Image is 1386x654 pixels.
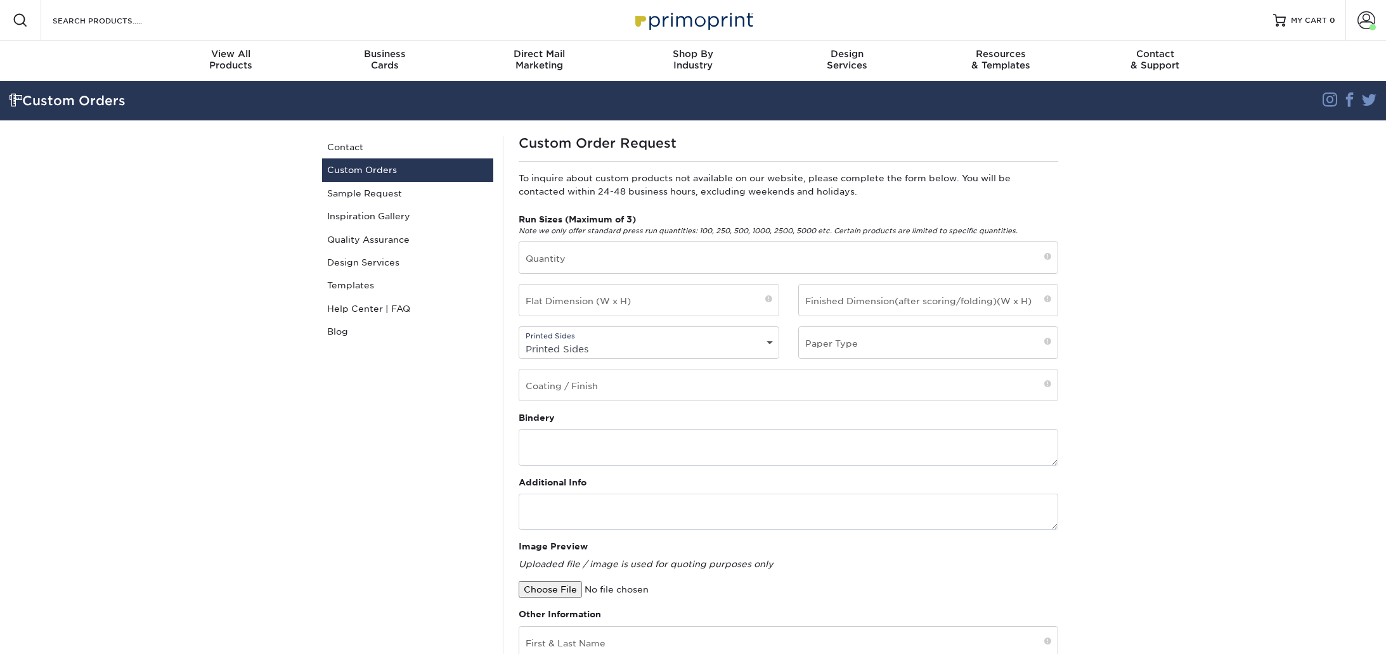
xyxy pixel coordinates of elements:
a: Blog [322,320,493,343]
p: To inquire about custom products not available on our website, please complete the form below. Yo... [519,172,1058,198]
div: Products [154,48,308,71]
a: Contact& Support [1078,41,1232,81]
div: Industry [616,48,770,71]
a: BusinessCards [308,41,462,81]
div: & Support [1078,48,1232,71]
img: Primoprint [630,6,756,34]
a: Direct MailMarketing [462,41,616,81]
span: MY CART [1291,15,1327,26]
a: Resources& Templates [924,41,1078,81]
span: Direct Mail [462,48,616,60]
span: Contact [1078,48,1232,60]
em: Note we only offer standard press run quantities: 100, 250, 500, 1000, 2500, 5000 etc. Certain pr... [519,227,1018,235]
span: 0 [1330,16,1335,25]
a: Shop ByIndustry [616,41,770,81]
a: Inspiration Gallery [322,205,493,228]
div: Marketing [462,48,616,71]
div: & Templates [924,48,1078,71]
strong: Run Sizes (Maximum of 3) [519,214,636,224]
strong: Additional Info [519,477,586,487]
a: View AllProducts [154,41,308,81]
h1: Custom Order Request [519,136,1058,151]
em: Uploaded file / image is used for quoting purposes only [519,559,773,569]
a: Contact [322,136,493,158]
strong: Image Preview [519,541,588,551]
a: Help Center | FAQ [322,297,493,320]
span: Design [770,48,924,60]
span: Resources [924,48,1078,60]
strong: Bindery [519,413,555,423]
a: Custom Orders [322,158,493,181]
a: DesignServices [770,41,924,81]
span: View All [154,48,308,60]
a: Templates [322,274,493,297]
span: Business [308,48,462,60]
input: SEARCH PRODUCTS..... [51,13,175,28]
span: Shop By [616,48,770,60]
div: Services [770,48,924,71]
a: Design Services [322,251,493,274]
a: Quality Assurance [322,228,493,251]
strong: Other Information [519,609,601,619]
a: Sample Request [322,182,493,205]
div: Cards [308,48,462,71]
